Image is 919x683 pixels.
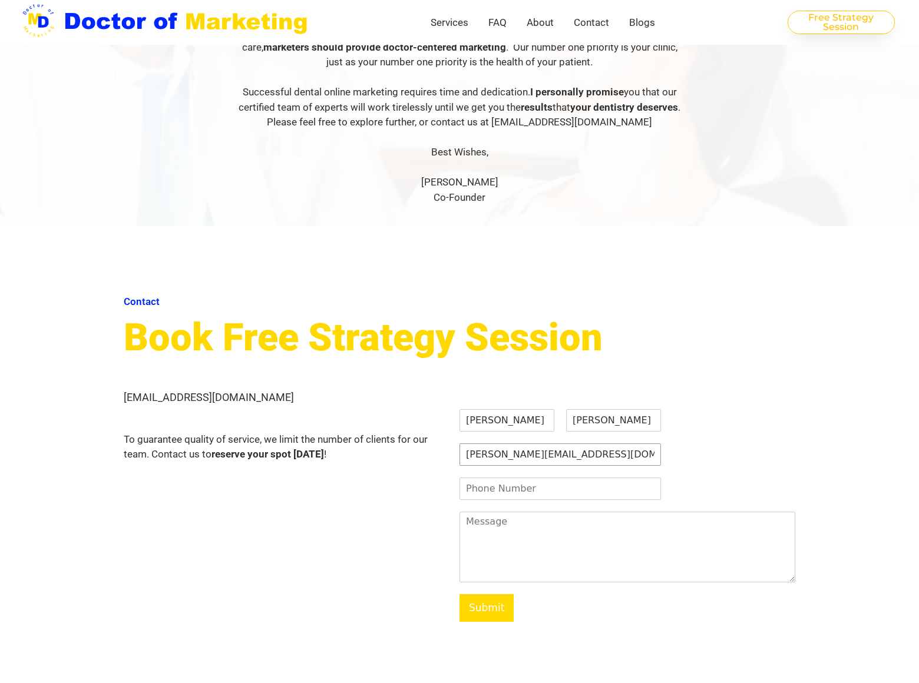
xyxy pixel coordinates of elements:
h4: Book Free Strategy Session [124,319,795,357]
input: Last Name [566,409,661,432]
span: Free Strategy Session [794,13,888,32]
b: results [521,101,553,113]
span: e limit the number of clients for our team [124,433,430,460]
b: I [530,86,533,98]
a: About [517,9,564,36]
button: Submit [459,594,514,622]
span: To guarantee quality of service, w [124,433,272,445]
p: Contact [124,297,795,307]
a: Contact [564,9,619,36]
a: FAQ [478,9,517,36]
input: Phone Number [459,478,661,500]
p: [PERSON_NAME] Co-Founder [236,175,683,205]
span: ! [324,448,326,460]
span: reserve your spot [DATE] [211,448,324,460]
p: Successful dental online marketing requires time and dedication. you that our certified team of e... [236,85,683,130]
input: Email [459,443,661,466]
p: Best Wishes, [236,145,683,160]
b: your dentistry deserves [570,101,678,113]
span: [EMAIL_ADDRESS][DOMAIN_NAME] [124,391,294,403]
span: . Contact us to [147,448,211,460]
p: At , we believe that just as doctors and dentists provide patient-centered care, . Our number one... [236,25,683,70]
b: personally promise [535,86,624,98]
a: Blogs [619,9,665,36]
a: Free Strategy Session [788,11,895,34]
b: marketers should provide doctor-centered marketing [263,41,506,53]
a: Services [421,9,478,36]
input: First Name [459,409,554,432]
